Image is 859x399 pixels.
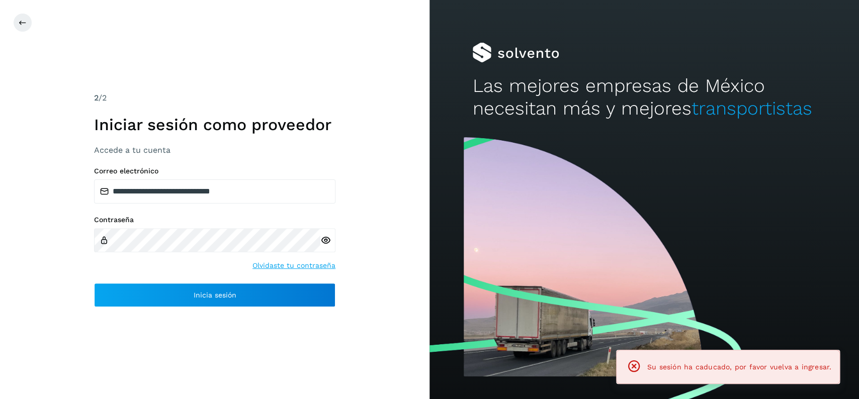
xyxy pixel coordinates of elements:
span: Su sesión ha caducado, por favor vuelva a ingresar. [647,363,831,371]
label: Contraseña [94,216,335,224]
div: /2 [94,92,335,104]
label: Correo electrónico [94,167,335,175]
a: Olvidaste tu contraseña [252,260,335,271]
h3: Accede a tu cuenta [94,145,335,155]
h2: Las mejores empresas de México necesitan más y mejores [472,75,816,120]
button: Inicia sesión [94,283,335,307]
span: 2 [94,93,99,103]
h1: Iniciar sesión como proveedor [94,115,335,134]
span: Inicia sesión [194,291,236,298]
span: transportistas [691,97,812,119]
